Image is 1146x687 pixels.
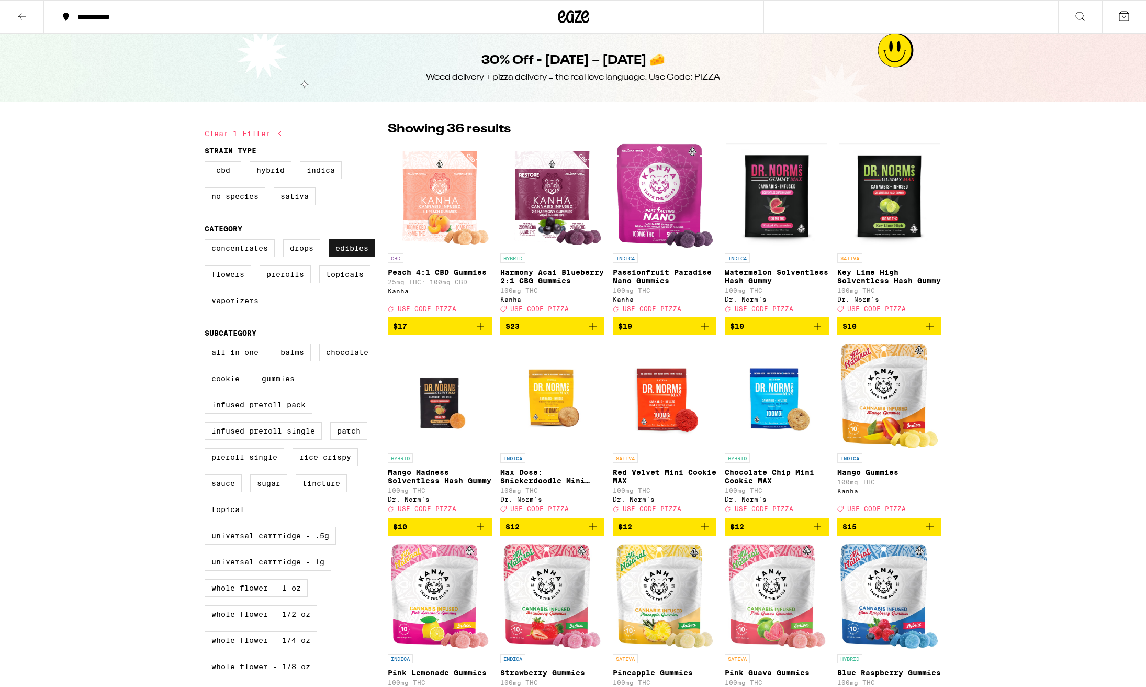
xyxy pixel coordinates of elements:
[725,296,829,303] div: Dr. Norm's
[613,317,717,335] button: Add to bag
[398,506,456,513] span: USE CODE PIZZA
[618,322,632,330] span: $19
[837,468,941,477] p: Mango Gummies
[500,287,604,294] p: 100mg THC
[613,253,638,263] p: INDICA
[388,487,492,494] p: 100mg THC
[613,453,638,463] p: SATIVA
[388,453,413,463] p: HYBRID
[613,143,717,317] a: Open page for Passionfruit Paradise Nano Gummies from Kanha
[837,669,941,677] p: Blue Raspberry Gummies
[500,253,525,263] p: HYBRID
[388,344,492,448] img: Dr. Norm's - Mango Madness Solventless Hash Gummy
[837,287,941,294] p: 100mg THC
[398,305,456,312] span: USE CODE PIZZA
[319,344,375,361] label: Chocolate
[613,268,717,285] p: Passionfruit Paradise Nano Gummies
[725,344,829,448] img: Dr. Norm's - Chocolate Chip Mini Cookie MAX
[725,317,829,335] button: Add to bag
[847,506,906,513] span: USE CODE PIZZA
[250,161,291,179] label: Hybrid
[500,317,604,335] button: Add to bag
[725,453,750,463] p: HYBRID
[613,344,717,517] a: Open page for Red Velvet Mini Cookie MAX from Dr. Norm's
[505,523,520,531] span: $12
[500,453,525,463] p: INDICA
[837,479,941,485] p: 100mg THC
[735,506,793,513] span: USE CODE PIZZA
[837,317,941,335] button: Add to bag
[255,370,301,387] label: Gummies
[205,605,317,623] label: Whole Flower - 1/2 oz
[388,679,492,686] p: 100mg THC
[837,679,941,686] p: 100mg THC
[205,448,284,466] label: Preroll Single
[205,631,317,649] label: Whole Flower - 1/4 oz
[500,496,604,503] div: Dr. Norm's
[205,527,336,545] label: Universal Cartridge - .5g
[388,344,492,517] a: Open page for Mango Madness Solventless Hash Gummy from Dr. Norm's
[426,72,720,83] div: Weed delivery + pizza delivery = the real love language. Use Code: PIZZA
[296,474,347,492] label: Tincture
[725,268,829,285] p: Watermelon Solventless Hash Gummy
[613,518,717,536] button: Add to bag
[388,120,511,138] p: Showing 36 results
[205,474,242,492] label: Sauce
[205,501,251,518] label: Topical
[500,669,604,677] p: Strawberry Gummies
[388,518,492,536] button: Add to bag
[837,253,862,263] p: SATIVA
[728,544,826,649] img: Kanha - Pink Guava Gummies
[840,544,938,649] img: Kanha - Blue Raspberry Gummies
[388,468,492,485] p: Mango Madness Solventless Hash Gummy
[623,305,681,312] span: USE CODE PIZZA
[725,669,829,677] p: Pink Guava Gummies
[388,669,492,677] p: Pink Lemonade Gummies
[391,544,488,649] img: Kanha - Pink Lemonade Gummies
[613,496,717,503] div: Dr. Norm's
[613,669,717,677] p: Pineapple Gummies
[205,292,265,309] label: Vaporizers
[205,658,317,675] label: Whole Flower - 1/8 oz
[726,143,827,248] img: Dr. Norm's - Watermelon Solventless Hash Gummy
[293,448,358,466] label: Rice Crispy
[388,317,492,335] button: Add to bag
[725,496,829,503] div: Dr. Norm's
[329,239,375,257] label: Edibles
[837,487,941,494] div: Kanha
[300,161,342,179] label: Indica
[205,329,256,337] legend: Subcategory
[725,518,829,536] button: Add to bag
[205,422,322,440] label: Infused Preroll Single
[205,120,285,147] button: Clear 1 filter
[500,296,604,303] div: Kanha
[205,265,251,283] label: Flowers
[613,296,717,303] div: Kanha
[510,506,569,513] span: USE CODE PIZZA
[205,370,246,387] label: Cookie
[613,287,717,294] p: 100mg THC
[725,143,829,317] a: Open page for Watermelon Solventless Hash Gummy from Dr. Norm's
[388,496,492,503] div: Dr. Norm's
[319,265,370,283] label: Topicals
[205,396,312,414] label: Infused Preroll Pack
[725,487,829,494] p: 100mg THC
[205,239,275,257] label: Concentrates
[500,518,604,536] button: Add to bag
[735,305,793,312] span: USE CODE PIZZA
[500,143,604,317] a: Open page for Harmony Acai Blueberry 2:1 CBG Gummies from Kanha
[205,344,265,361] label: All-In-One
[500,679,604,686] p: 100mg THC
[388,253,403,263] p: CBD
[837,143,941,317] a: Open page for Key Lime High Solventless Hash Gummy from Dr. Norm's
[205,553,331,571] label: Universal Cartridge - 1g
[725,344,829,517] a: Open page for Chocolate Chip Mini Cookie MAX from Dr. Norm's
[725,468,829,485] p: Chocolate Chip Mini Cookie MAX
[500,468,604,485] p: Max Dose: Snickerdoodle Mini Cookie - Indica
[505,322,520,330] span: $23
[837,344,941,517] a: Open page for Mango Gummies from Kanha
[847,305,906,312] span: USE CODE PIZZA
[730,523,744,531] span: $12
[613,654,638,663] p: SATIVA
[725,679,829,686] p: 100mg THC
